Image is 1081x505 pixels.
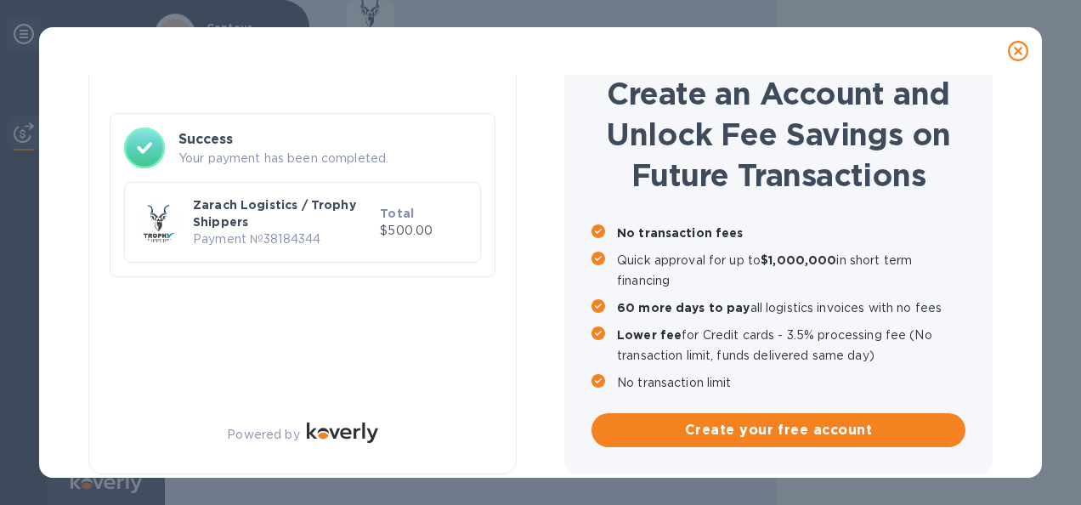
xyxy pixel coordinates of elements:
p: Quick approval for up to in short term financing [617,250,965,291]
h3: Success [178,129,481,150]
h1: Create an Account and Unlock Fee Savings on Future Transactions [591,73,965,196]
p: all logistics invoices with no fees [617,298,965,318]
b: No transaction fees [617,226,744,240]
b: $1,000,000 [761,253,836,267]
p: Powered by [227,426,299,444]
p: Your payment has been completed. [178,150,481,167]
p: $500.00 [380,222,467,240]
img: Logo [307,423,378,443]
button: Create your free account [591,413,965,447]
b: 60 more days to pay [617,301,750,315]
p: for Credit cards - 3.5% processing fee (No transaction limit, funds delivered same day) [617,325,965,366]
p: No transaction limit [617,372,965,393]
p: Payment № 38184344 [193,230,373,248]
b: Total [380,207,414,220]
p: Zarach Logistics / Trophy Shippers [193,196,373,230]
b: Lower fee [617,328,682,342]
span: Create your free account [605,420,952,440]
